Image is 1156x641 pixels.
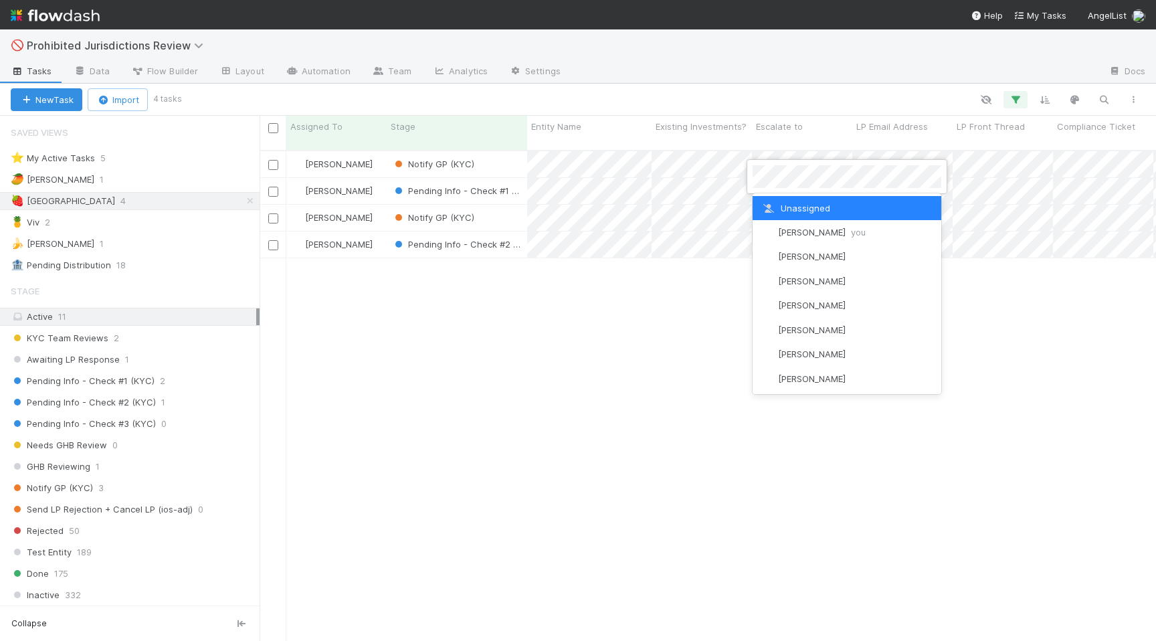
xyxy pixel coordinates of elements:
[778,325,846,335] span: [PERSON_NAME]
[778,373,846,384] span: [PERSON_NAME]
[761,225,774,239] img: avatar_ec94f6e9-05c5-4d36-a6c8-d0cea77c3c29.png
[761,372,774,385] img: avatar_e79b5690-6eb7-467c-97bb-55e5d29541a1.png
[778,276,846,286] span: [PERSON_NAME]
[851,227,866,238] span: you
[761,323,774,337] img: avatar_dbacaa61-7a5b-4cd3-8dce-10af25fe9829.png
[778,227,866,238] span: [PERSON_NAME]
[761,348,774,361] img: avatar_c7e3282f-884d-4380-9cdb-5aa6e4ce9451.png
[761,203,830,213] span: Unassigned
[778,251,846,262] span: [PERSON_NAME]
[761,250,774,264] img: avatar_d6b50140-ca82-482e-b0bf-854821fc5d82.png
[761,274,774,288] img: avatar_00bac1b4-31d4-408a-a3b3-edb667efc506.png
[778,300,846,310] span: [PERSON_NAME]
[778,349,846,359] span: [PERSON_NAME]
[761,299,774,312] img: avatar_2c958fe4-7690-4b4d-a881-c5dfc7d29e13.png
